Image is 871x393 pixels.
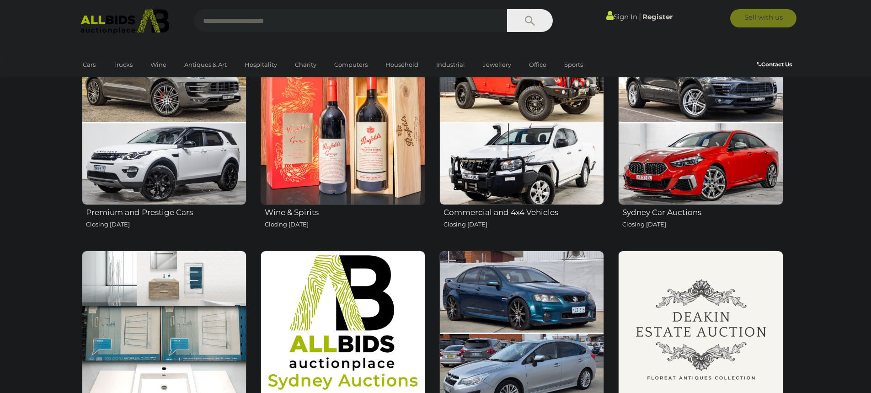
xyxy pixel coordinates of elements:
[444,219,604,230] p: Closing [DATE]
[77,57,102,72] a: Cars
[558,57,589,72] a: Sports
[439,40,604,205] img: Commercial and 4x4 Vehicles
[379,57,424,72] a: Household
[622,219,783,230] p: Closing [DATE]
[144,57,172,72] a: Wine
[75,9,175,34] img: Allbids.com.au
[328,57,374,72] a: Computers
[86,219,246,230] p: Closing [DATE]
[430,57,471,72] a: Industrial
[477,57,517,72] a: Jewellery
[507,9,553,32] button: Search
[239,57,283,72] a: Hospitality
[622,206,783,217] h2: Sydney Car Auctions
[642,12,673,21] a: Register
[439,40,604,243] a: Commercial and 4x4 Vehicles Closing [DATE]
[523,57,552,72] a: Office
[261,40,425,205] img: Wine & Spirits
[178,57,233,72] a: Antiques & Art
[81,40,246,243] a: Premium and Prestige Cars Closing [DATE]
[618,40,783,205] img: Sydney Car Auctions
[444,206,604,217] h2: Commercial and 4x4 Vehicles
[757,59,794,70] a: Contact Us
[82,40,246,205] img: Premium and Prestige Cars
[289,57,322,72] a: Charity
[606,12,637,21] a: Sign In
[618,40,783,243] a: Sydney Car Auctions Closing [DATE]
[757,61,792,68] b: Contact Us
[265,219,425,230] p: Closing [DATE]
[107,57,139,72] a: Trucks
[730,9,796,27] a: Sell with us
[265,206,425,217] h2: Wine & Spirits
[77,72,154,87] a: [GEOGRAPHIC_DATA]
[260,40,425,243] a: Wine & Spirits Closing [DATE]
[639,11,641,22] span: |
[86,206,246,217] h2: Premium and Prestige Cars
